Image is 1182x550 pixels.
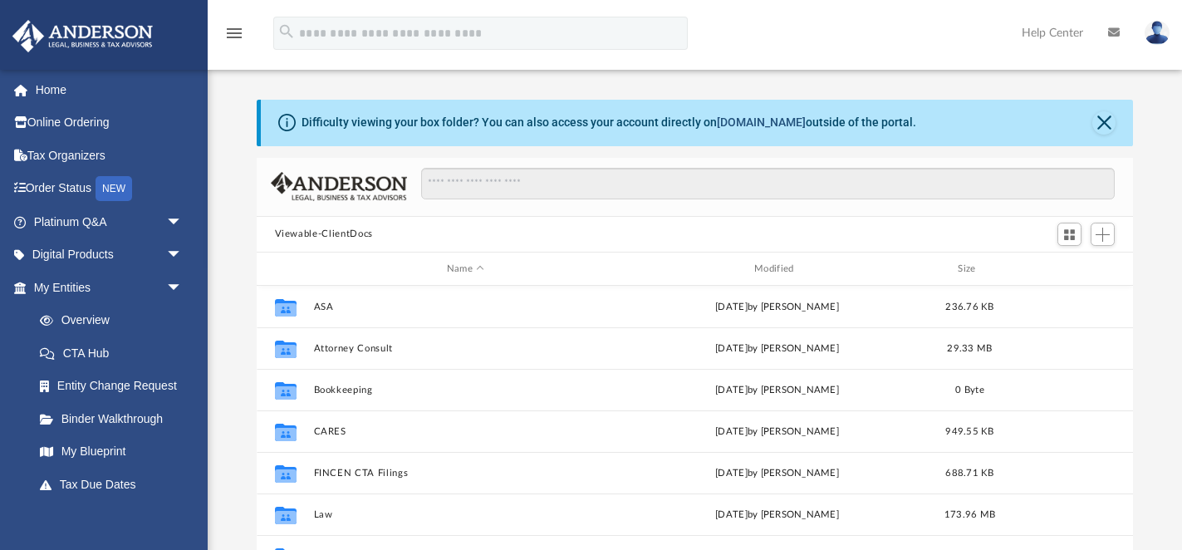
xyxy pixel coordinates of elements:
[224,23,244,43] i: menu
[23,336,208,370] a: CTA Hub
[313,509,617,520] button: Law
[166,205,199,239] span: arrow_drop_down
[936,262,1003,277] div: Size
[1092,111,1116,135] button: Close
[277,22,296,41] i: search
[23,435,199,469] a: My Blueprint
[625,262,929,277] div: Modified
[945,427,993,436] span: 949.55 KB
[717,115,806,129] a: [DOMAIN_NAME]
[224,32,244,43] a: menu
[302,114,916,131] div: Difficulty viewing your box folder? You can also access your account directly on outside of the p...
[625,508,929,523] div: [DATE] by [PERSON_NAME]
[625,466,929,481] div: [DATE] by [PERSON_NAME]
[625,383,929,398] div: [DATE] by [PERSON_NAME]
[12,271,208,304] a: My Entitiesarrow_drop_down
[945,469,993,478] span: 688.71 KB
[1010,262,1126,277] div: id
[313,385,617,395] button: Bookkeeping
[23,304,208,337] a: Overview
[313,468,617,479] button: FINCEN CTA Filings
[12,172,208,206] a: Order StatusNEW
[421,168,1115,199] input: Search files and folders
[12,106,208,140] a: Online Ordering
[1145,21,1170,45] img: User Pic
[23,370,208,403] a: Entity Change Request
[1091,223,1116,246] button: Add
[312,262,617,277] div: Name
[23,402,208,435] a: Binder Walkthrough
[96,176,132,201] div: NEW
[263,262,305,277] div: id
[313,302,617,312] button: ASA
[275,227,373,242] button: Viewable-ClientDocs
[12,139,208,172] a: Tax Organizers
[166,238,199,273] span: arrow_drop_down
[23,468,208,501] a: Tax Due Dates
[625,300,929,315] div: [DATE] by [PERSON_NAME]
[944,510,994,519] span: 173.96 MB
[955,385,984,395] span: 0 Byte
[1057,223,1082,246] button: Switch to Grid View
[12,205,208,238] a: Platinum Q&Aarrow_drop_down
[12,238,208,272] a: Digital Productsarrow_drop_down
[313,426,617,437] button: CARES
[625,341,929,356] div: [DATE] by [PERSON_NAME]
[947,344,992,353] span: 29.33 MB
[313,343,617,354] button: Attorney Consult
[945,302,993,312] span: 236.76 KB
[7,20,158,52] img: Anderson Advisors Platinum Portal
[12,73,208,106] a: Home
[625,425,929,440] div: [DATE] by [PERSON_NAME]
[166,271,199,305] span: arrow_drop_down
